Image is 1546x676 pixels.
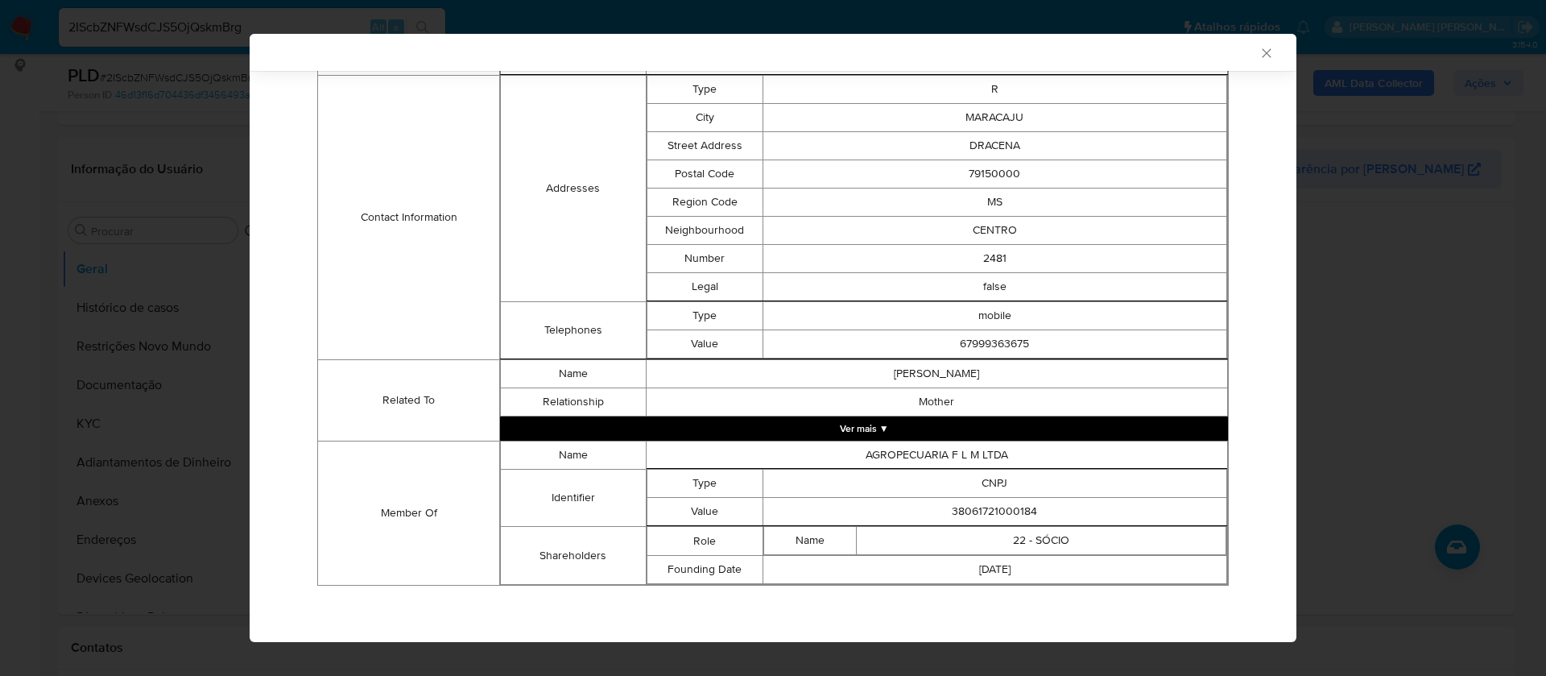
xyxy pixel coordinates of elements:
[763,302,1226,330] td: mobile
[647,189,763,217] td: Region Code
[318,442,500,586] td: Member Of
[647,302,763,330] td: Type
[763,470,1226,498] td: CNPJ
[647,470,763,498] td: Type
[763,527,856,555] td: Name
[501,302,647,359] td: Telephones
[763,245,1226,273] td: 2481
[501,527,647,585] td: Shareholders
[318,360,500,442] td: Related To
[1259,45,1273,60] button: Fechar a janela
[647,160,763,189] td: Postal Code
[501,442,647,470] td: Name
[763,160,1226,189] td: 79150000
[647,498,763,526] td: Value
[763,330,1226,359] td: 67999363675
[647,527,763,556] td: Role
[763,556,1226,584] td: [DATE]
[763,273,1226,301] td: false
[856,527,1226,555] td: 22 - SÓCIO
[763,104,1226,132] td: MARACAJU
[763,217,1226,245] td: CENTRO
[250,34,1296,642] div: closure-recommendation-modal
[646,388,1227,417] td: Mother
[647,132,763,160] td: Street Address
[763,189,1226,217] td: MS
[647,217,763,245] td: Neighbourhood
[501,470,647,527] td: Identifier
[647,273,763,301] td: Legal
[647,330,763,359] td: Value
[647,104,763,132] td: City
[763,498,1226,526] td: 38061721000184
[763,76,1226,104] td: R
[646,360,1227,388] td: [PERSON_NAME]
[500,417,1228,441] button: Expand array
[501,360,647,388] td: Name
[501,388,647,417] td: Relationship
[647,245,763,273] td: Number
[647,76,763,104] td: Type
[318,76,500,360] td: Contact Information
[501,76,647,302] td: Addresses
[647,556,763,584] td: Founding Date
[646,442,1227,470] td: AGROPECUARIA F L M LTDA
[763,132,1226,160] td: DRACENA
